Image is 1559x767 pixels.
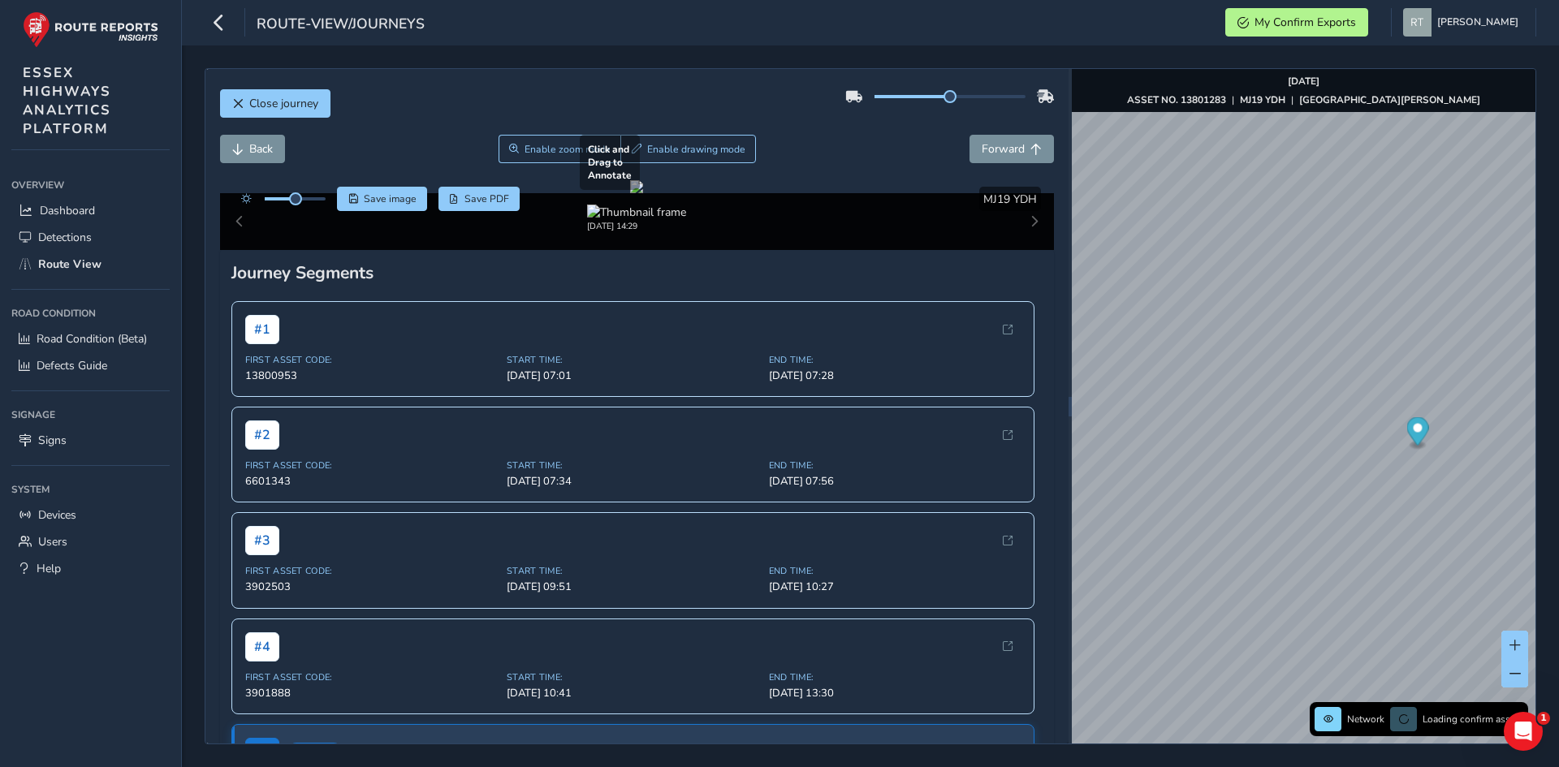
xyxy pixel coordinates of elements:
a: Signs [11,427,170,454]
span: Start Time: [507,671,759,683]
span: Start Time: [507,459,759,472]
div: System [11,477,170,502]
span: First Asset Code: [245,671,498,683]
img: diamond-layout [1403,8,1432,37]
span: [DATE] 10:27 [769,580,1021,594]
span: 3902503 [245,580,498,594]
span: End Time: [769,671,1021,683]
span: First Asset Code: [245,565,498,577]
span: Users [38,534,67,549]
span: Start Time: [507,565,759,577]
button: Back [220,135,285,163]
button: My Confirm Exports [1225,8,1368,37]
span: Forward [982,141,1025,157]
iframe: Intercom live chat [1504,712,1543,751]
span: Start Time: [507,354,759,366]
button: Save [337,187,427,211]
button: Close journey [220,89,330,118]
span: [DATE] 07:34 [507,474,759,489]
span: 1 [1537,712,1550,725]
strong: ASSET NO. 13801283 [1127,93,1226,106]
span: Route View [38,256,101,272]
strong: MJ19 YDH [1240,93,1285,106]
span: # 3 [245,526,279,555]
a: Help [11,555,170,582]
span: Back [249,141,273,157]
strong: [DATE] [1288,75,1319,88]
span: Loading confirm assets [1423,713,1523,726]
span: Signs [38,433,67,448]
span: [PERSON_NAME] [1437,8,1518,37]
div: Map marker [1406,417,1428,450]
span: Close journey [249,96,318,111]
img: Thumbnail frame [587,205,686,220]
button: Forward [970,135,1054,163]
span: Save image [364,192,417,205]
span: [DATE] 10:41 [507,686,759,700]
span: My Confirm Exports [1255,15,1356,30]
div: Overview [11,173,170,197]
span: route-view/journeys [257,14,425,37]
span: End Time: [769,354,1021,366]
span: Current [287,743,343,761]
span: Help [37,561,61,576]
span: First Asset Code: [245,354,498,366]
a: Devices [11,502,170,528]
span: ESSEX HIGHWAYS ANALYTICS PLATFORM [23,63,111,138]
span: # 2 [245,420,279,450]
a: Defects Guide [11,352,170,379]
button: [PERSON_NAME] [1403,8,1524,37]
a: Users [11,528,170,555]
span: # 1 [245,315,279,344]
span: [DATE] 13:30 [769,686,1021,700]
a: Route View [11,251,170,278]
button: Draw [620,135,756,163]
span: [DATE] 07:56 [769,474,1021,489]
div: | | [1127,93,1480,106]
button: Zoom [499,135,621,163]
span: Road Condition (Beta) [37,331,147,347]
a: Detections [11,224,170,251]
button: PDF [438,187,520,211]
span: # 5 [245,738,279,767]
div: Journey Segments [231,261,1043,284]
span: Network [1347,713,1384,726]
span: # 4 [245,632,279,661]
div: Road Condition [11,301,170,325]
span: MJ19 YDH [983,192,1037,207]
span: 3901888 [245,686,498,700]
span: Defects Guide [37,358,107,373]
span: Save PDF [464,192,509,205]
span: Devices [38,507,76,523]
a: Dashboard [11,197,170,224]
span: End Time: [769,459,1021,472]
span: [DATE] 09:51 [507,580,759,594]
span: Detections [38,230,92,245]
span: Enable zoom mode [525,143,611,156]
span: Dashboard [40,203,95,218]
span: [DATE] 07:01 [507,368,759,383]
span: 6601343 [245,474,498,489]
div: [DATE] 14:29 [587,220,686,232]
strong: [GEOGRAPHIC_DATA][PERSON_NAME] [1299,93,1480,106]
div: Signage [11,403,170,427]
img: rr logo [23,11,158,48]
span: [DATE] 07:28 [769,368,1021,383]
a: Road Condition (Beta) [11,325,170,352]
span: End Time: [769,565,1021,577]
span: Enable drawing mode [647,143,745,156]
span: 13800953 [245,368,498,383]
span: First Asset Code: [245,459,498,472]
